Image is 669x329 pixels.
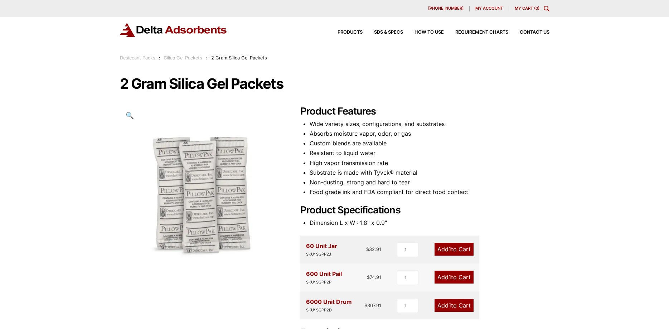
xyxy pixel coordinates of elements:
li: Dimension L x W : 1.8" x 0.9" [310,218,549,228]
span: $ [366,246,369,252]
li: High vapor transmission rate [310,158,549,168]
a: Add1to Cart [435,243,474,256]
span: 1 [449,246,451,253]
a: My Cart (0) [515,6,539,11]
li: Food grade ink and FDA compliant for direct food contact [310,187,549,197]
bdi: 307.91 [364,303,381,308]
h2: Product Features [300,106,549,117]
span: 1 [449,274,451,281]
span: Products [338,30,363,35]
div: SKU: SGPP2D [306,307,352,314]
a: Requirement Charts [444,30,508,35]
span: 🔍 [126,111,134,119]
a: My account [470,6,509,11]
div: 600 Unit Pail [306,269,342,286]
li: Substrate is made with Tyvek® material [310,168,549,178]
img: Delta Adsorbents [120,23,227,37]
li: Resistant to liquid water [310,148,549,158]
span: $ [364,303,367,308]
span: 0 [535,6,538,11]
a: Add1to Cart [435,271,474,284]
span: SDS & SPECS [374,30,403,35]
span: 2 Gram Silica Gel Packets [211,55,267,61]
div: SKU: SGPP2P [306,279,342,286]
span: [PHONE_NUMBER] [428,6,464,10]
h1: 2 Gram Silica Gel Packets [120,76,549,91]
a: Add1to Cart [435,299,474,312]
li: Non-dusting, strong and hard to tear [310,178,549,187]
span: Requirement Charts [455,30,508,35]
span: $ [367,274,370,280]
span: 1 [449,302,451,309]
a: [PHONE_NUMBER] [422,6,470,11]
div: 60 Unit Jar [306,241,337,258]
span: : [159,55,160,61]
span: Contact Us [520,30,549,35]
span: : [206,55,208,61]
li: Wide variety sizes, configurations, and substrates [310,119,549,129]
div: SKU: SGPP2J [306,251,337,258]
a: Silica Gel Packets [164,55,202,61]
span: My account [475,6,503,10]
a: Contact Us [508,30,549,35]
li: Custom blends are available [310,139,549,148]
a: SDS & SPECS [363,30,403,35]
a: Products [326,30,363,35]
a: Desiccant Packs [120,55,155,61]
bdi: 74.91 [367,274,381,280]
div: 6000 Unit Drum [306,297,352,314]
div: Toggle Modal Content [544,6,549,11]
span: How to Use [415,30,444,35]
h2: Product Specifications [300,204,549,216]
bdi: 32.91 [366,246,381,252]
li: Absorbs moisture vapor, odor, or gas [310,129,549,139]
a: How to Use [403,30,444,35]
a: View full-screen image gallery [120,106,140,125]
